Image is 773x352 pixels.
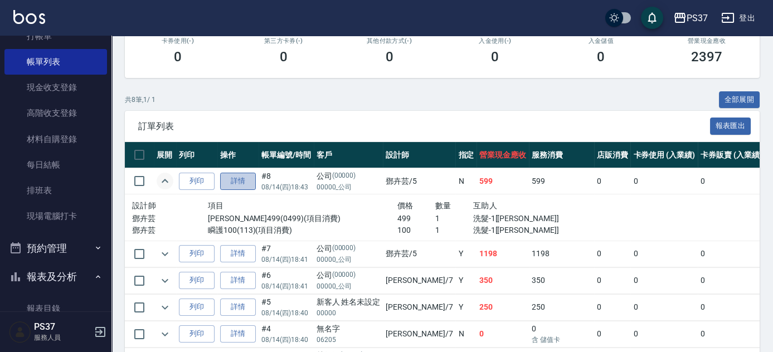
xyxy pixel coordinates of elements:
p: 瞬護100(113)(項目消費) [208,224,397,236]
td: #8 [259,168,314,194]
td: N [455,321,477,347]
th: 帳單編號/時間 [259,142,314,168]
h2: 其他付款方式(-) [350,37,429,45]
td: 0 [698,241,765,267]
div: 無名字 [317,323,381,335]
td: 250 [477,294,529,320]
td: 0 [594,168,631,194]
a: 帳單列表 [4,49,107,75]
span: 項目 [208,201,224,210]
img: Logo [13,10,45,24]
a: 詳情 [220,299,256,316]
td: [PERSON_NAME] /7 [383,294,455,320]
a: 報表匯出 [710,120,751,131]
p: 100 [397,224,435,236]
h3: 0 [174,49,182,65]
a: 詳情 [220,173,256,190]
td: Y [455,241,477,267]
button: expand row [157,246,173,262]
h3: 0 [491,49,499,65]
th: 客戶 [314,142,383,168]
p: 08/14 (四) 18:41 [261,281,311,291]
a: 詳情 [220,245,256,262]
td: #7 [259,241,314,267]
p: 洗髮-1[[PERSON_NAME]] [473,213,587,224]
td: #4 [259,321,314,347]
th: 指定 [455,142,477,168]
button: 全部展開 [719,91,760,109]
span: 數量 [435,201,451,210]
td: 0 [698,267,765,294]
button: 報表匯出 [710,118,751,135]
td: 599 [529,168,594,194]
button: 報表及分析 [4,262,107,291]
button: 列印 [179,299,215,316]
th: 卡券使用 (入業績) [630,142,698,168]
td: N [455,168,477,194]
p: 洗髮-1[[PERSON_NAME]] [473,224,587,236]
p: 鄧卉芸 [132,224,208,236]
h2: 入金使用(-) [455,37,534,45]
td: 0 [630,241,698,267]
button: 登出 [717,8,760,28]
button: 預約管理 [4,234,107,263]
button: 列印 [179,272,215,289]
th: 店販消費 [594,142,631,168]
p: 00000_公司 [317,281,381,291]
th: 營業現金應收 [477,142,529,168]
td: 0 [630,267,698,294]
th: 列印 [176,142,217,168]
td: 0 [630,168,698,194]
td: #6 [259,267,314,294]
a: 每日結帳 [4,152,107,178]
h3: 2397 [691,49,722,65]
th: 服務消費 [529,142,594,168]
p: 08/14 (四) 18:40 [261,308,311,318]
h2: 入金儲值 [561,37,640,45]
p: 00000 [317,308,381,318]
td: Y [455,294,477,320]
p: 08/14 (四) 18:40 [261,335,311,345]
button: expand row [157,326,173,343]
a: 材料自購登錄 [4,126,107,152]
h3: 0 [280,49,288,65]
span: 設計師 [132,201,156,210]
h5: PS37 [34,321,91,333]
td: Y [455,267,477,294]
p: 含 儲值卡 [532,335,591,345]
span: 價格 [397,201,414,210]
td: 鄧卉芸 /5 [383,241,455,267]
td: 250 [529,294,594,320]
div: 公司 [317,170,381,182]
span: 訂單列表 [138,121,710,132]
td: 鄧卉芸 /5 [383,168,455,194]
td: 0 [594,267,631,294]
a: 高階收支登錄 [4,100,107,126]
p: 08/14 (四) 18:43 [261,182,311,192]
div: 新客人 姓名未設定 [317,296,381,308]
a: 報表目錄 [4,296,107,321]
span: 互助人 [473,201,497,210]
td: 0 [594,321,631,347]
p: (00000) [332,270,356,281]
button: PS37 [669,7,712,30]
td: 350 [477,267,529,294]
a: 現場電腦打卡 [4,203,107,229]
td: 0 [698,321,765,347]
button: expand row [157,272,173,289]
p: 服務人員 [34,333,91,343]
div: 公司 [317,270,381,281]
td: 0 [594,241,631,267]
p: 00000_公司 [317,255,381,265]
td: 0 [630,321,698,347]
img: Person [9,321,31,343]
button: 列印 [179,245,215,262]
td: #5 [259,294,314,320]
td: [PERSON_NAME] /7 [383,267,455,294]
td: 0 [477,321,529,347]
button: 列印 [179,173,215,190]
a: 打帳單 [4,23,107,49]
p: 499 [397,213,435,224]
div: 公司 [317,243,381,255]
p: (00000) [332,243,356,255]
